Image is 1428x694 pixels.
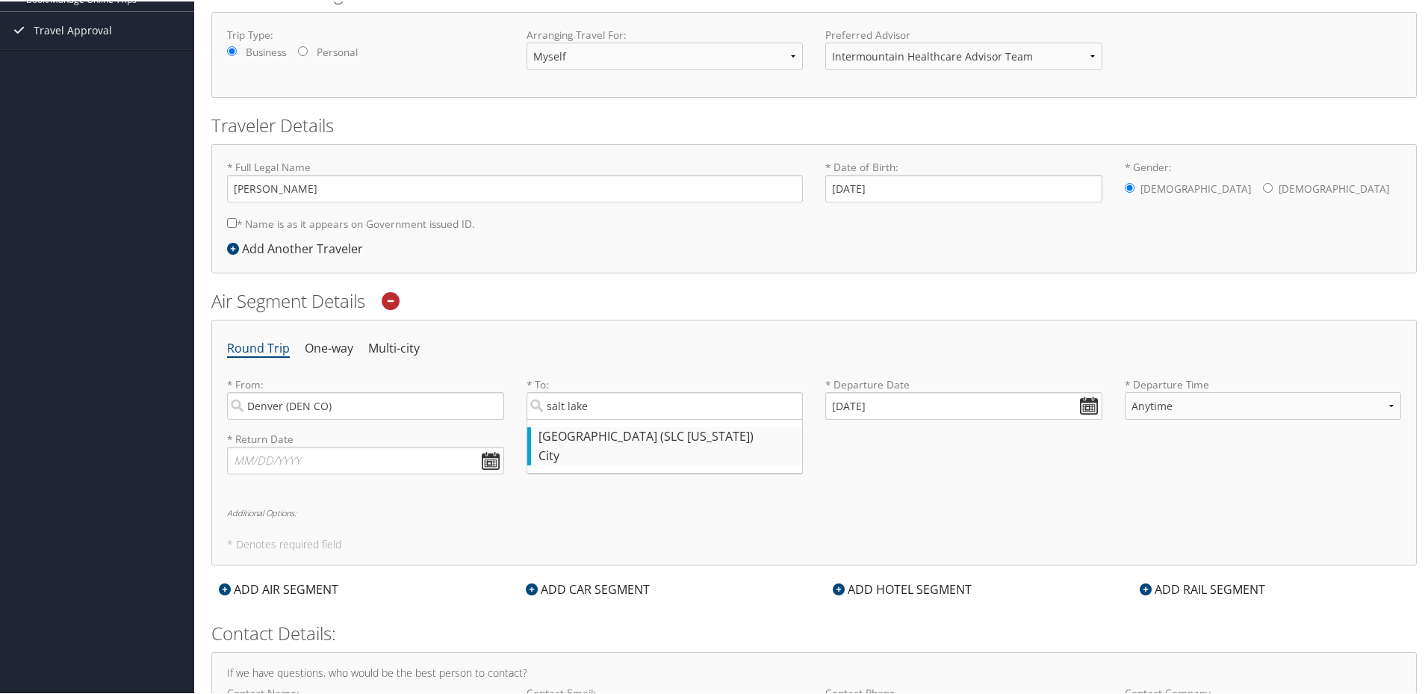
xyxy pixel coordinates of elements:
h2: Traveler Details [211,111,1417,137]
label: * Full Legal Name [227,158,803,201]
li: Multi-city [368,334,420,361]
div: ADD HOTEL SEGMENT [825,579,979,597]
label: * Date of Birth: [825,158,1102,201]
div: Add Another Traveler [227,238,370,256]
input: [GEOGRAPHIC_DATA] (SLC [US_STATE])City [527,391,804,418]
div: ADD RAIL SEGMENT [1132,579,1273,597]
div: City [538,445,795,465]
h4: If we have questions, who would be the best person to contact? [227,666,1401,677]
label: [DEMOGRAPHIC_DATA] [1140,173,1251,202]
label: * Departure Time [1125,376,1402,430]
div: ADD CAR SEGMENT [518,579,657,597]
input: MM/DD/YYYY [825,391,1102,418]
label: [DEMOGRAPHIC_DATA] [1279,173,1389,202]
li: Round Trip [227,334,290,361]
label: * Departure Date [825,376,1102,391]
label: * To: [527,376,804,418]
input: * Date of Birth: [825,173,1102,201]
label: Preferred Advisor [825,26,1102,41]
input: * Full Legal Name [227,173,803,201]
input: * Name is as it appears on Government issued ID. [227,217,237,226]
input: MM/DD/YYYY [227,445,504,473]
label: * Name is as it appears on Government issued ID. [227,208,475,236]
label: Business [246,43,286,58]
span: Travel Approval [34,10,112,48]
label: * Gender: [1125,158,1402,203]
li: One-way [305,334,353,361]
h2: Contact Details: [211,619,1417,645]
input: * Gender:[DEMOGRAPHIC_DATA][DEMOGRAPHIC_DATA] [1263,182,1273,191]
select: * Departure Time [1125,391,1402,418]
label: Personal [317,43,358,58]
div: ADD AIR SEGMENT [211,579,346,597]
input: City or Airport Code [227,391,504,418]
h5: * Denotes required field [227,538,1401,548]
label: Trip Type: [227,26,504,41]
label: Arranging Travel For: [527,26,804,41]
label: * Return Date [227,430,504,445]
h2: Air Segment Details [211,287,1417,312]
label: * From: [227,376,504,418]
h6: Additional Options: [227,507,1401,515]
input: * Gender:[DEMOGRAPHIC_DATA][DEMOGRAPHIC_DATA] [1125,182,1134,191]
div: [GEOGRAPHIC_DATA] (SLC [US_STATE]) [538,426,795,445]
